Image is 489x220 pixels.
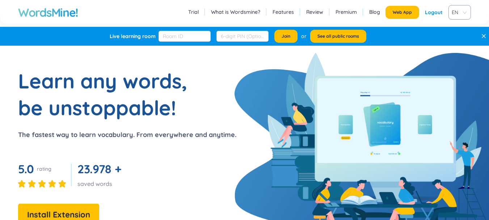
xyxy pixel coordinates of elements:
[306,8,323,16] a: Review
[18,67,199,121] h1: Learn any words, be unstoppable!
[385,6,419,19] button: Web App
[216,31,269,42] input: 6-digit PIN (Optional)
[301,32,307,40] div: or
[317,33,359,39] span: See all public rooms
[393,9,412,15] span: Web App
[18,5,78,20] a: WordsMine!
[369,8,380,16] a: Blog
[452,7,465,18] span: VIE
[77,162,121,176] span: 23.978 +
[188,8,199,16] a: Trial
[77,180,124,188] div: saved words
[336,8,357,16] a: Premium
[310,30,366,43] button: See all public rooms
[37,165,51,173] div: rating
[425,6,443,19] div: Logout
[18,162,34,176] span: 5.0
[274,30,298,43] button: Join
[273,8,294,16] a: Features
[159,31,211,42] input: Room ID
[110,33,156,40] div: Live learning room
[18,130,236,140] p: The fastest way to learn vocabulary. From everywhere and anytime.
[18,212,99,219] a: Install Extension
[282,33,290,39] span: Join
[211,8,260,16] a: What is Wordsmine?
